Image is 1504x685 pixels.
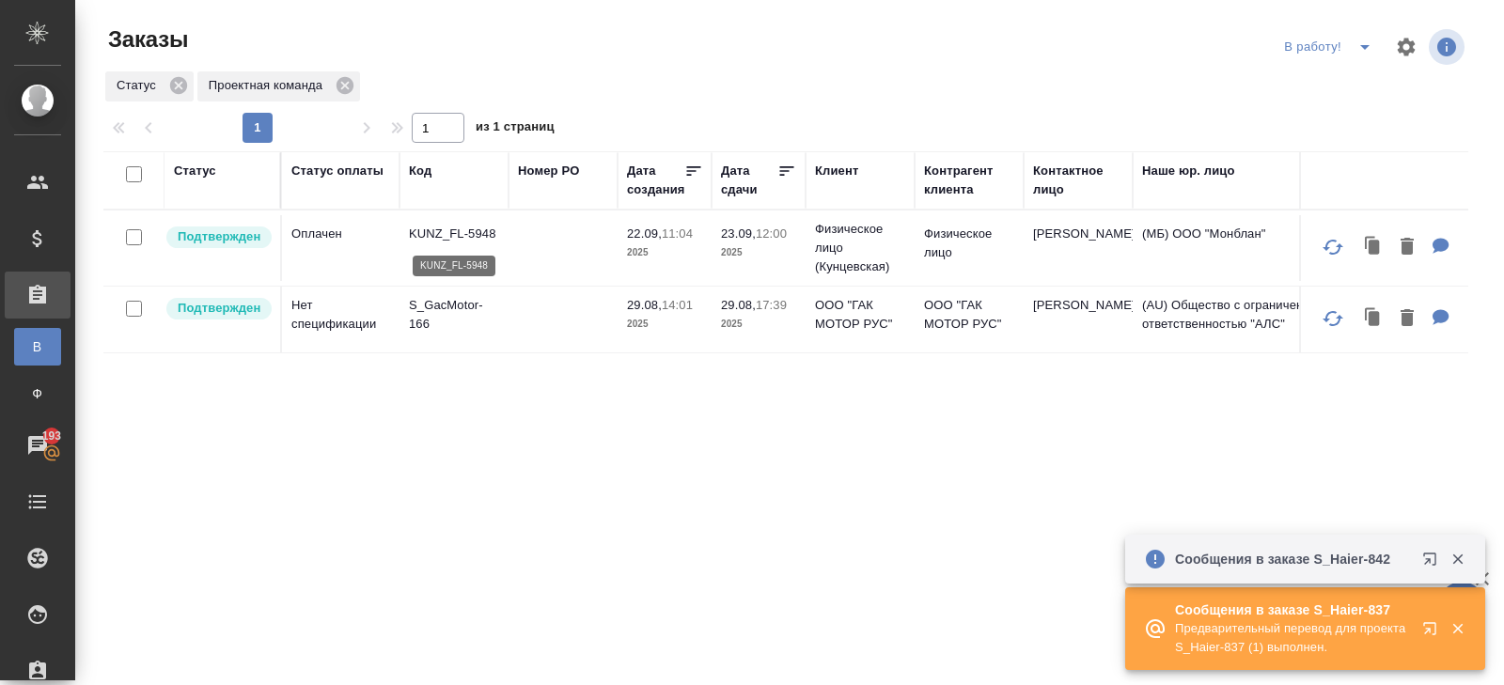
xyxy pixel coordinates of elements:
p: 11:04 [662,226,693,241]
button: Для КМ: Статус Подтвержден под ответственность Ксюши, фактически все еще на согласовании у клиента. [1423,300,1459,338]
p: Проектная команда [209,76,329,95]
p: 29.08, [721,298,756,312]
button: Удалить [1391,228,1423,267]
p: 2025 [627,315,702,334]
p: 22.09, [627,226,662,241]
button: Закрыть [1438,551,1477,568]
td: (AU) Общество с ограниченной ответственностью "АЛС" [1133,287,1358,352]
p: Сообщения в заказе S_Haier-842 [1175,550,1410,568]
span: Настроить таблицу [1384,24,1429,70]
span: Ф [23,384,52,403]
p: KUNZ_FL-5948 [409,225,499,243]
span: Посмотреть информацию [1429,29,1468,65]
p: S_GacMotor-166 [409,296,499,334]
button: Клонировать [1355,228,1391,267]
td: (МБ) ООО "Монблан" [1133,215,1358,281]
p: ООО "ГАК МОТОР РУС" [815,296,905,334]
p: 23.09, [721,226,756,241]
p: 12:00 [756,226,787,241]
p: 2025 [721,243,796,262]
td: Нет спецификации [282,287,399,352]
td: [PERSON_NAME] [1024,215,1133,281]
div: Клиент [815,162,858,180]
div: Статус [174,162,216,180]
div: Статус оплаты [291,162,384,180]
span: 193 [31,427,73,445]
div: Статус [105,71,194,101]
button: Обновить [1310,225,1355,270]
div: Проектная команда [197,71,360,101]
span: Заказы [103,24,188,54]
div: Выставляет КМ после уточнения всех необходимых деталей и получения согласия клиента на запуск. С ... [164,296,271,321]
div: split button [1279,32,1384,62]
td: [PERSON_NAME] [1024,287,1133,352]
div: Контрагент клиента [924,162,1014,199]
p: 29.08, [627,298,662,312]
button: Открыть в новой вкладке [1411,540,1456,585]
td: Оплачен [282,215,399,281]
span: из 1 страниц [476,116,555,143]
div: Код [409,162,431,180]
button: Обновить [1310,296,1355,341]
div: Контактное лицо [1033,162,1123,199]
a: 193 [5,422,70,469]
button: Закрыть [1438,620,1477,637]
div: Дата сдачи [721,162,777,199]
div: Наше юр. лицо [1142,162,1235,180]
button: Удалить [1391,300,1423,338]
button: Клонировать [1355,300,1391,338]
p: Физическое лицо [924,225,1014,262]
p: Сообщения в заказе S_Haier-837 [1175,600,1410,619]
p: Физическое лицо (Кунцевская) [815,220,905,276]
p: 14:01 [662,298,693,312]
a: Ф [14,375,61,413]
a: В [14,328,61,366]
div: Номер PO [518,162,579,180]
p: Предварительный перевод для проекта S_Haier-837 (1) выполнен. [1175,619,1410,657]
p: 2025 [627,243,702,262]
div: Дата создания [627,162,684,199]
span: В [23,337,52,356]
p: Подтвержден [178,227,260,246]
p: Подтвержден [178,299,260,318]
p: Статус [117,76,163,95]
button: Открыть в новой вкладке [1411,610,1456,655]
div: Выставляет КМ после уточнения всех необходимых деталей и получения согласия клиента на запуск. С ... [164,225,271,250]
p: 17:39 [756,298,787,312]
p: ООО "ГАК МОТОР РУС" [924,296,1014,334]
p: 2025 [721,315,796,334]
